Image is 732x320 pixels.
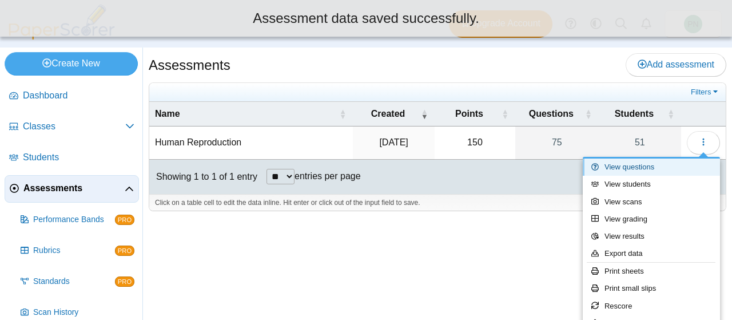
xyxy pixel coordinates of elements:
span: Points : Activate to sort [502,102,508,126]
span: Classes [23,120,125,133]
span: Name [155,109,180,118]
span: PRO [115,246,134,256]
h1: Assessments [149,56,230,75]
span: Questions : Activate to sort [585,102,592,126]
span: Points [455,109,483,118]
a: Rubrics PRO [16,237,139,264]
span: Dashboard [23,89,134,102]
a: Classes [5,113,139,141]
a: Rescore [583,298,720,315]
span: Scan History [33,307,134,318]
label: entries per page [295,171,361,181]
a: View grading [583,211,720,228]
span: Students : Activate to sort [667,102,674,126]
td: 150 [435,127,515,159]
a: Print small slips [583,280,720,297]
span: Created [371,109,405,118]
a: View students [583,176,720,193]
a: Filters [688,86,723,98]
a: View scans [583,193,720,211]
div: Click on a table cell to edit the data inline. Hit enter or click out of the input field to save. [149,194,726,211]
a: Print sheets [583,263,720,280]
a: 75 [515,127,599,159]
div: Showing 1 to 1 of 1 entry [149,160,257,194]
span: PRO [115,215,134,225]
span: Rubrics [33,245,115,256]
a: Assessments [5,175,139,203]
span: Created : Activate to remove sorting [421,102,428,126]
span: PRO [115,276,134,287]
a: 51 [599,127,681,159]
span: Performance Bands [33,214,115,226]
span: Students [23,151,134,164]
a: PaperScorer [5,31,119,41]
td: Human Reproduction [149,127,353,159]
a: Dashboard [5,82,139,110]
span: Add assessment [638,60,714,69]
a: View questions [583,159,720,176]
div: Assessment data saved successfully. [9,9,723,28]
span: Assessments [23,182,125,195]
a: Export data [583,245,720,262]
a: Performance Bands PRO [16,206,139,234]
a: View results [583,228,720,245]
a: Standards PRO [16,268,139,295]
span: Standards [33,276,115,287]
span: Students [615,109,654,118]
span: Questions [529,109,574,118]
a: Students [5,144,139,172]
a: Add assessment [626,53,726,76]
a: Create New [5,52,138,75]
span: Name : Activate to sort [339,102,346,126]
time: May 13, 2025 at 10:02 AM [379,137,408,147]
